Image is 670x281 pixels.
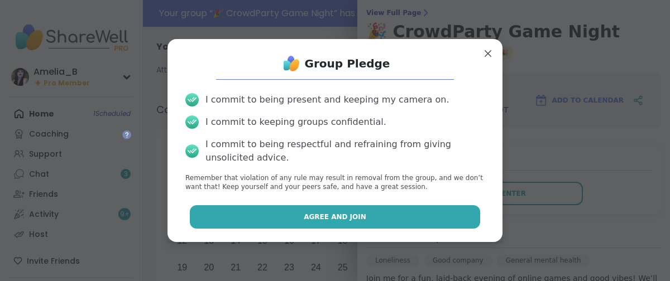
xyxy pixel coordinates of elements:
img: ShareWell Logo [280,52,303,75]
iframe: Spotlight [122,130,131,139]
button: Agree and Join [190,205,481,229]
div: I commit to being present and keeping my camera on. [205,93,449,106]
h1: Group Pledge [305,56,390,71]
div: I commit to keeping groups confidential. [205,115,386,129]
span: Agree and Join [304,212,366,222]
div: I commit to being respectful and refraining from giving unsolicited advice. [205,138,485,164]
p: Remember that violation of any rule may result in removal from the group, and we don’t want that!... [185,173,485,192]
